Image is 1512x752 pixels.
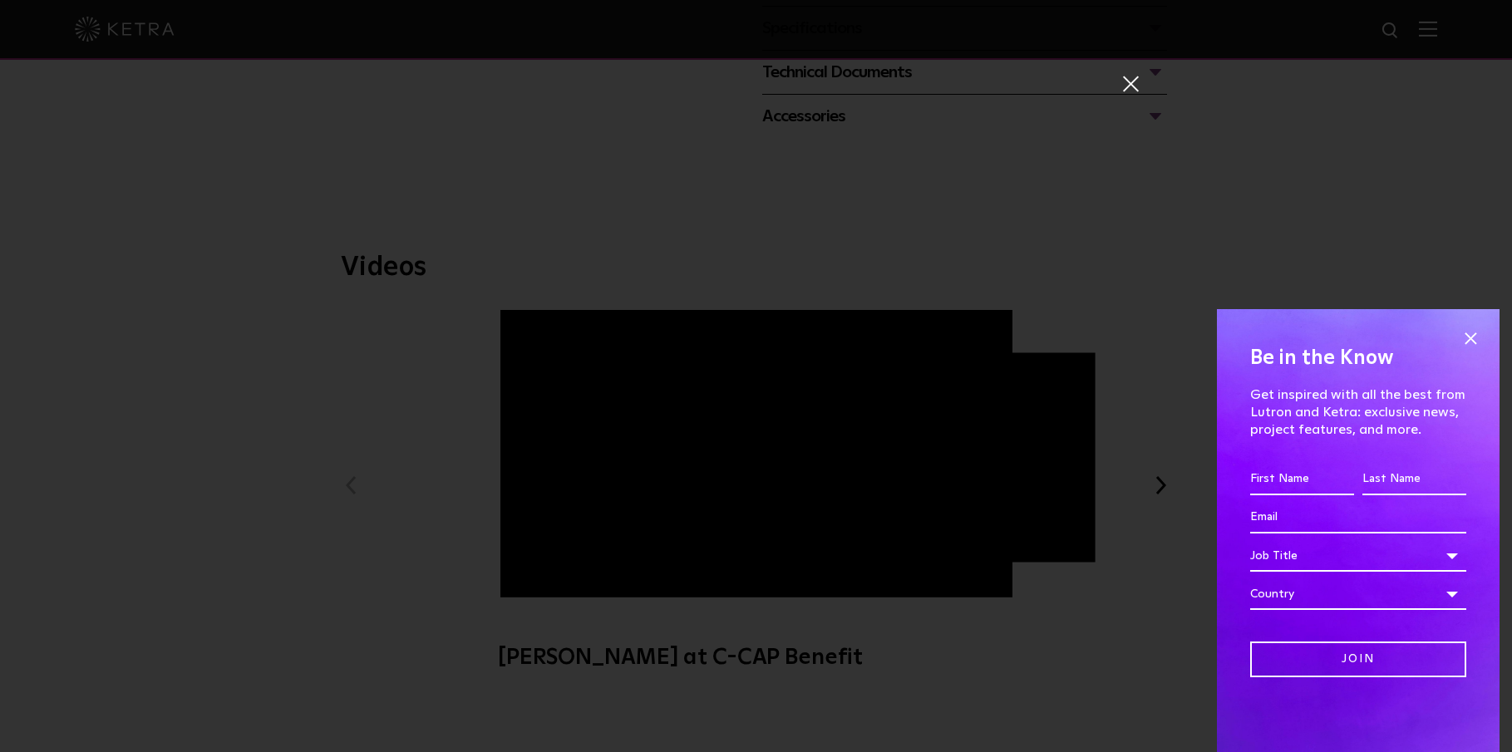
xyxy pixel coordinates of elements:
p: Get inspired with all the best from Lutron and Ketra: exclusive news, project features, and more. [1250,386,1466,438]
input: Join [1250,641,1466,677]
div: Job Title [1250,540,1466,572]
input: First Name [1250,464,1354,495]
input: Last Name [1362,464,1466,495]
input: Email [1250,502,1466,533]
h4: Be in the Know [1250,342,1466,374]
div: Country [1250,578,1466,610]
